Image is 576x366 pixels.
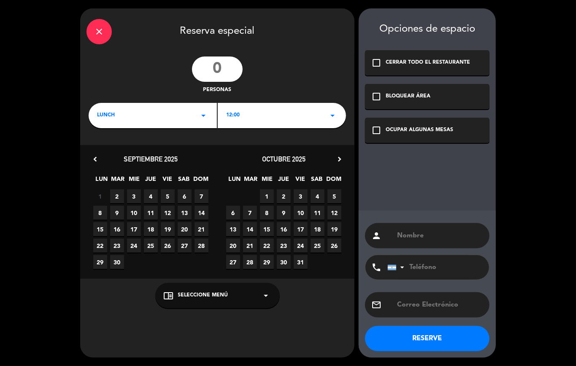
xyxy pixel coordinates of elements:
i: arrow_drop_down [261,291,271,301]
input: Teléfono [387,255,480,280]
span: septiembre 2025 [124,155,178,163]
input: 0 [192,57,243,82]
span: 27 [178,239,192,253]
span: 14 [243,222,257,236]
span: 5 [161,189,175,203]
span: 17 [294,222,308,236]
span: 17 [127,222,141,236]
span: 23 [277,239,291,253]
span: 6 [178,189,192,203]
span: VIE [160,174,174,188]
i: check_box_outline_blank [371,91,381,102]
div: CERRAR TODO EL RESTAURANTE [386,59,470,67]
span: 24 [127,239,141,253]
span: 22 [93,239,107,253]
span: 7 [243,206,257,220]
div: Reserva especial [80,8,354,52]
i: email [371,300,381,310]
span: 9 [277,206,291,220]
div: BLOQUEAR ÁREA [386,92,430,101]
i: check_box_outline_blank [371,58,381,68]
i: arrow_drop_down [327,110,338,121]
span: 15 [93,222,107,236]
div: Opciones de espacio [365,23,489,35]
span: 2 [110,189,124,203]
span: 28 [195,239,208,253]
span: DOM [193,174,207,188]
span: personas [203,86,232,94]
span: 2 [277,189,291,203]
span: 24 [294,239,308,253]
span: MAR [244,174,258,188]
input: Nombre [396,230,483,242]
span: 21 [243,239,257,253]
span: MIE [127,174,141,188]
span: MAR [111,174,125,188]
span: 30 [110,255,124,269]
span: JUE [144,174,158,188]
span: 4 [144,189,158,203]
button: RESERVE [365,326,489,351]
span: 22 [260,239,274,253]
span: LUN [95,174,108,188]
span: 27 [226,255,240,269]
span: 29 [260,255,274,269]
span: 13 [178,206,192,220]
span: SAB [177,174,191,188]
span: 19 [327,222,341,236]
span: 16 [110,222,124,236]
span: 1 [260,189,274,203]
span: 19 [161,222,175,236]
span: 25 [311,239,325,253]
input: Correo Electrónico [396,299,483,311]
span: MIE [260,174,274,188]
span: VIE [293,174,307,188]
span: 11 [144,206,158,220]
span: 12 [327,206,341,220]
span: 14 [195,206,208,220]
span: 5 [327,189,341,203]
span: DOM [326,174,340,188]
i: check_box_outline_blank [371,125,381,135]
span: SAB [310,174,324,188]
span: 3 [294,189,308,203]
span: 12 [161,206,175,220]
span: 18 [144,222,158,236]
span: 10 [294,206,308,220]
span: 29 [93,255,107,269]
span: LUN [227,174,241,188]
span: 8 [260,206,274,220]
span: 1 [93,189,107,203]
i: arrow_drop_down [198,110,208,121]
span: 3 [127,189,141,203]
span: 13 [226,222,240,236]
div: Argentina: +54 [388,256,407,279]
span: 21 [195,222,208,236]
span: 30 [277,255,291,269]
span: 26 [327,239,341,253]
span: 11 [311,206,325,220]
span: 26 [161,239,175,253]
span: 6 [226,206,240,220]
span: 31 [294,255,308,269]
span: 18 [311,222,325,236]
span: Seleccione Menú [178,291,228,300]
span: 15 [260,222,274,236]
span: LUNCH [97,111,115,120]
i: chevron_right [335,155,344,164]
span: 23 [110,239,124,253]
i: phone [371,262,381,272]
span: 7 [195,189,208,203]
i: chrome_reader_mode [164,291,174,301]
i: close [94,27,104,37]
span: 12:00 [226,111,240,120]
div: OCUPAR ALGUNAS MESAS [386,126,453,135]
i: person [371,231,381,241]
span: 9 [110,206,124,220]
span: 4 [311,189,325,203]
span: 8 [93,206,107,220]
span: 16 [277,222,291,236]
span: 20 [226,239,240,253]
span: 10 [127,206,141,220]
span: octubre 2025 [262,155,306,163]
